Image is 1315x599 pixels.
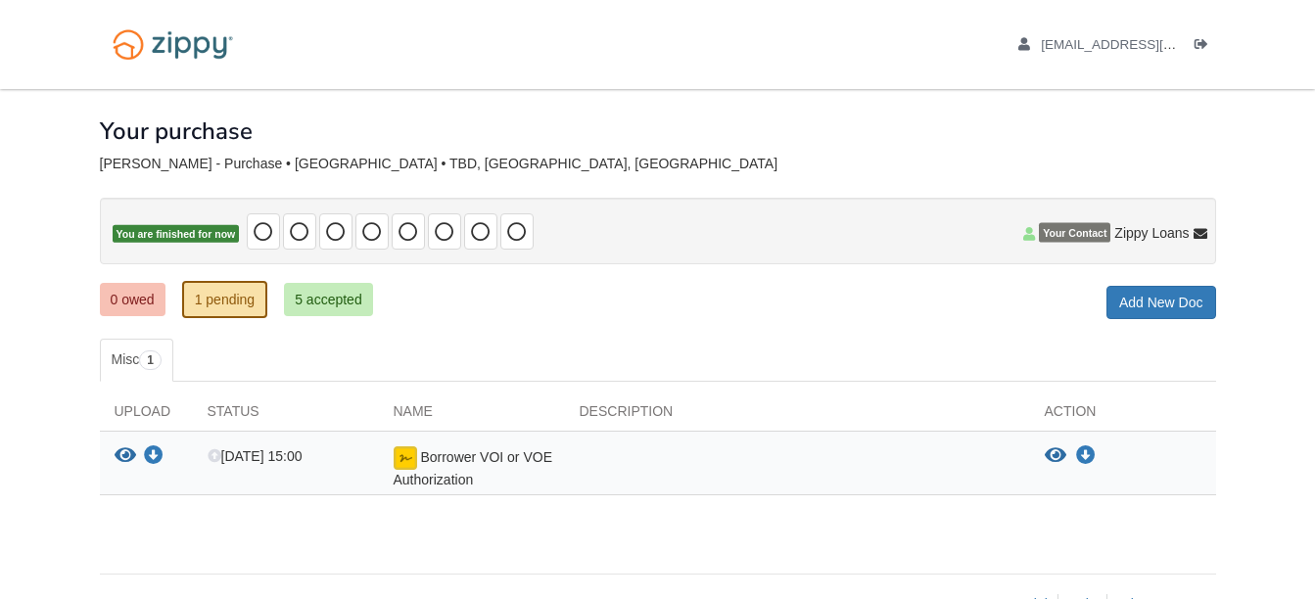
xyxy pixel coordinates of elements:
[394,449,552,487] span: Borrower VOI or VOE Authorization
[113,225,240,244] span: You are finished for now
[379,401,565,431] div: Name
[100,401,193,431] div: Upload
[1045,446,1066,466] button: View Borrower VOI or VOE Authorization
[1030,401,1216,431] div: Action
[1114,223,1189,243] span: Zippy Loans
[100,118,253,144] h1: Your purchase
[208,448,303,464] span: [DATE] 15:00
[1106,286,1216,319] a: Add New Doc
[100,283,165,316] a: 0 owed
[565,401,1030,431] div: Description
[1018,37,1266,57] a: edit profile
[394,446,417,470] img: Document fully signed
[144,449,164,465] a: Download Borrower VOI or VOE Authorization
[193,401,379,431] div: Status
[100,156,1216,172] div: [PERSON_NAME] - Purchase • [GEOGRAPHIC_DATA] • TBD, [GEOGRAPHIC_DATA], [GEOGRAPHIC_DATA]
[284,283,373,316] a: 5 accepted
[139,350,162,370] span: 1
[100,20,246,69] img: Logo
[100,339,173,382] a: Misc
[1039,223,1110,243] span: Your Contact
[1041,37,1265,52] span: princess.shay1998@gmail.com
[1076,448,1096,464] a: Download Borrower VOI or VOE Authorization
[115,446,136,467] button: View Borrower VOI or VOE Authorization
[1195,37,1216,57] a: Log out
[182,281,268,318] a: 1 pending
